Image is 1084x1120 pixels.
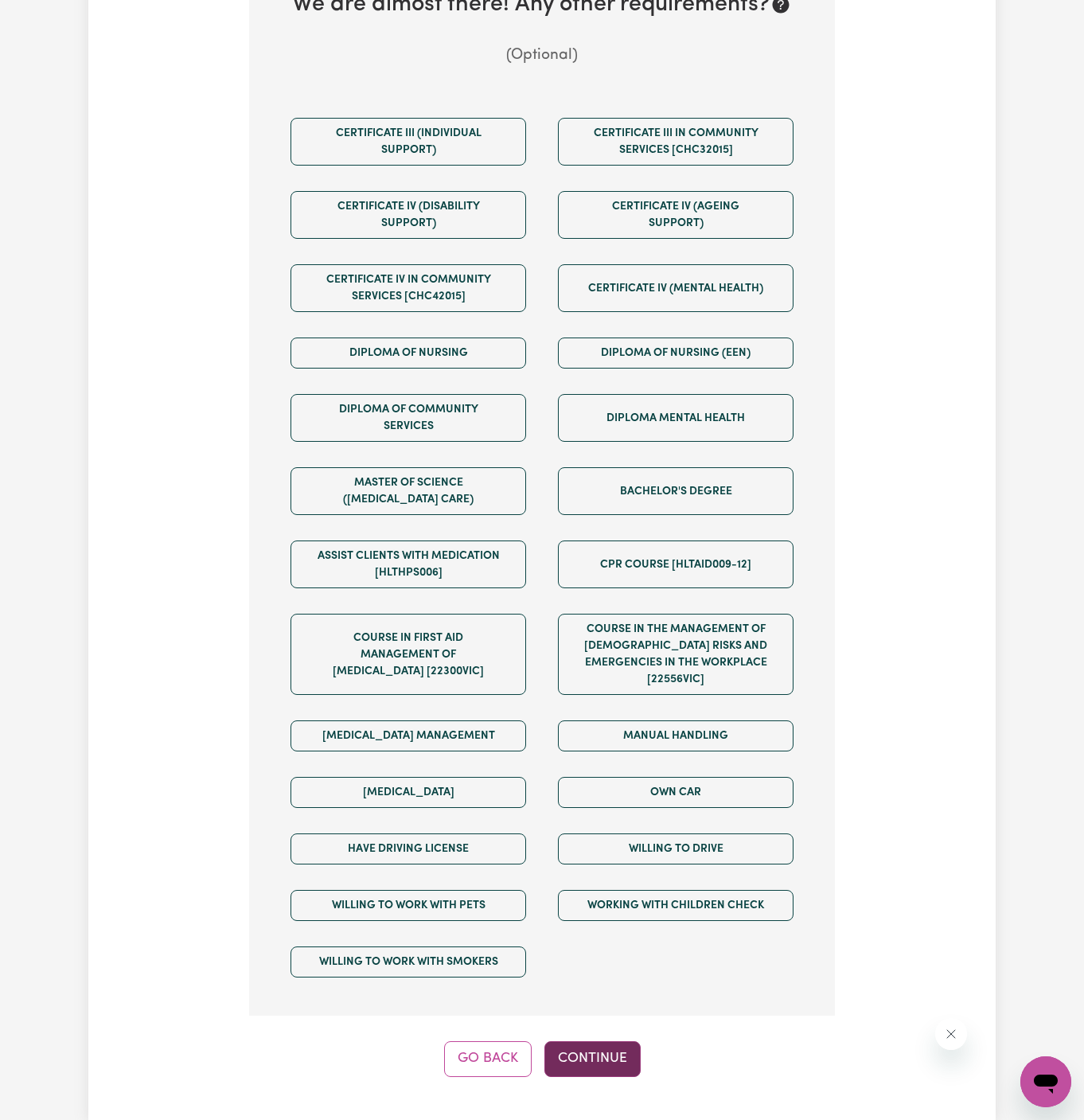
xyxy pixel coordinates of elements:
[558,338,794,369] button: Diploma of Nursing (EEN)
[1020,1056,1071,1107] iframe: Button to launch messaging window
[290,833,526,864] button: Have driving license
[558,467,794,515] button: Bachelor's Degree
[290,467,526,515] button: Master of Science ([MEDICAL_DATA] Care)
[558,614,794,695] button: Course in the Management of [DEMOGRAPHIC_DATA] Risks and Emergencies in the Workplace [22556VIC]
[290,614,526,695] button: Course in First Aid Management of [MEDICAL_DATA] [22300VIC]
[558,540,794,588] button: CPR Course [HLTAID009-12]
[290,890,526,921] button: Willing to work with pets
[290,540,526,588] button: Assist clients with medication [HLTHPS006]
[290,264,526,312] button: Certificate IV in Community Services [CHC42015]
[544,1041,641,1076] button: Continue
[10,11,96,24] span: Need any help?
[558,394,794,442] button: Diploma Mental Health
[558,833,794,864] button: Willing to drive
[444,1041,532,1076] button: Go Back
[558,118,794,166] button: Certificate III in Community Services [CHC32015]
[935,1018,967,1050] iframe: Close message
[290,394,526,442] button: Diploma of Community Services
[290,720,526,751] button: [MEDICAL_DATA] Management
[558,264,794,312] button: Certificate IV (Mental Health)
[290,338,526,369] button: Diploma of Nursing
[558,777,794,808] button: Own Car
[290,118,526,166] button: Certificate III (Individual Support)
[290,191,526,239] button: Certificate IV (Disability Support)
[558,720,794,751] button: Manual Handling
[558,890,794,921] button: Working with Children Check
[275,45,809,68] p: (Optional)
[290,946,526,978] button: Willing to work with smokers
[558,191,794,239] button: Certificate IV (Ageing Support)
[290,777,526,808] button: [MEDICAL_DATA]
